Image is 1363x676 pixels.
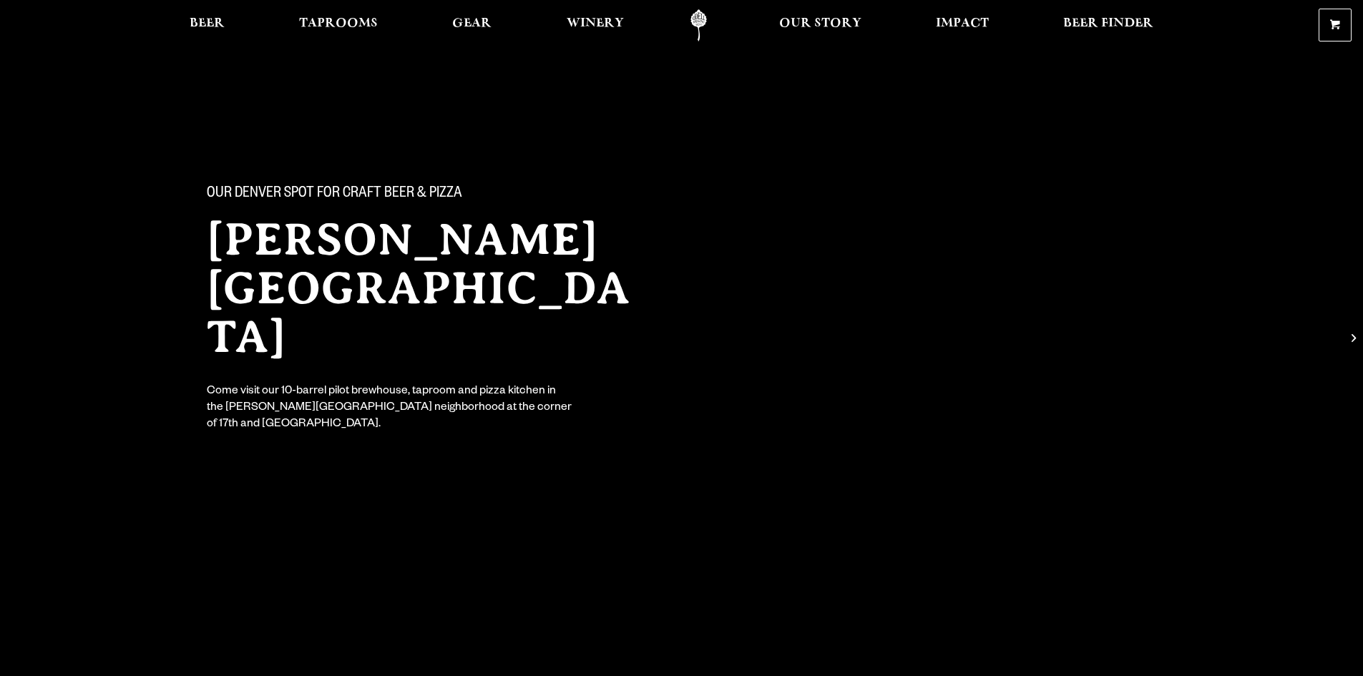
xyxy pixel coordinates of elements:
a: Beer [180,9,234,41]
a: Taprooms [290,9,387,41]
span: Taprooms [299,18,378,29]
div: Come visit our 10-barrel pilot brewhouse, taproom and pizza kitchen in the [PERSON_NAME][GEOGRAPH... [207,384,573,433]
a: Our Story [770,9,871,41]
a: Gear [443,9,501,41]
h2: [PERSON_NAME][GEOGRAPHIC_DATA] [207,215,653,361]
span: Beer Finder [1063,18,1153,29]
a: Impact [927,9,998,41]
a: Winery [557,9,633,41]
span: Winery [567,18,624,29]
span: Gear [452,18,492,29]
span: Our Denver spot for craft beer & pizza [207,185,462,204]
span: Impact [936,18,989,29]
span: Our Story [779,18,861,29]
a: Odell Home [672,9,726,41]
span: Beer [190,18,225,29]
a: Beer Finder [1054,9,1163,41]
